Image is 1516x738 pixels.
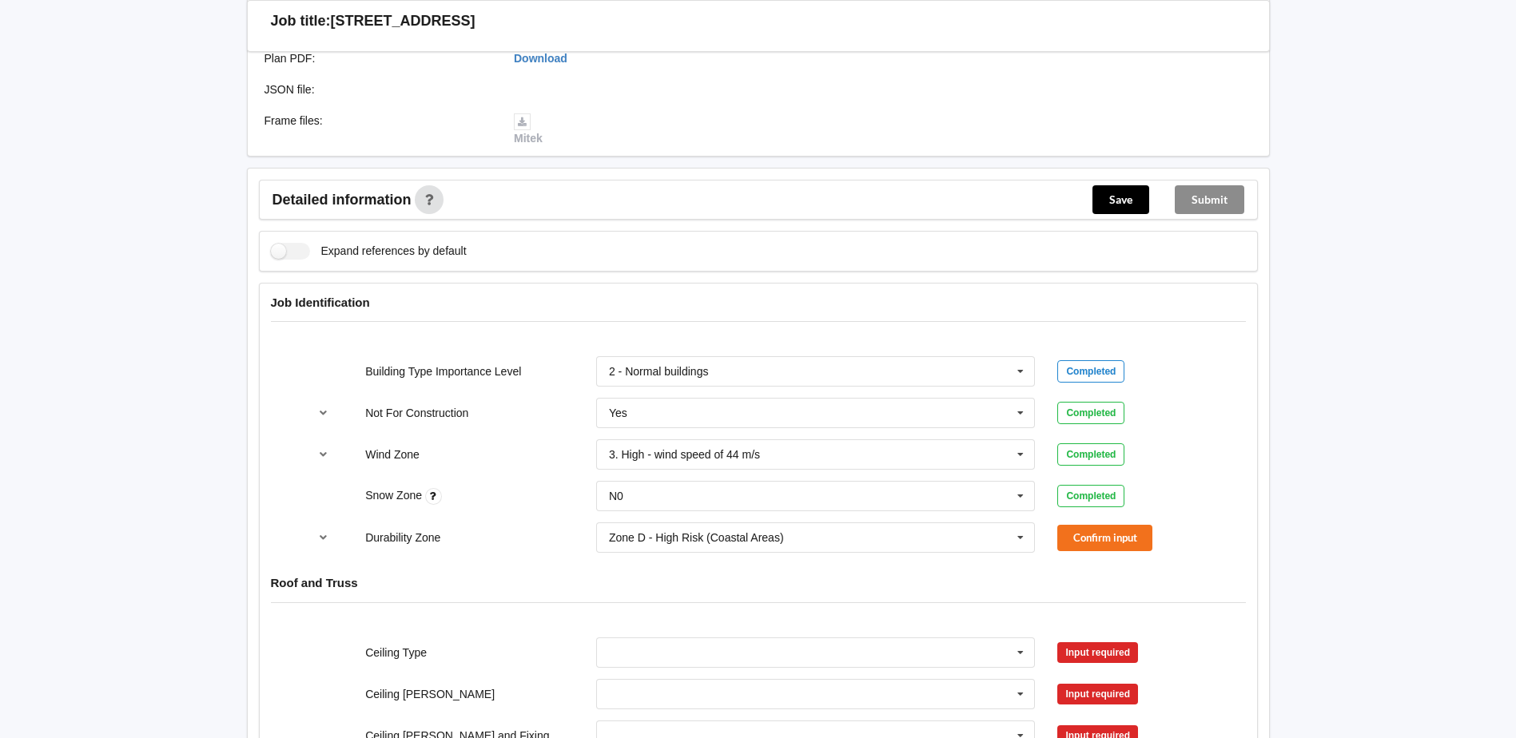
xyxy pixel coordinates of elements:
[1057,525,1152,551] button: Confirm input
[273,192,412,207] span: Detailed information
[308,440,339,469] button: reference-toggle
[253,50,503,66] div: Plan PDF :
[253,113,503,146] div: Frame files :
[609,366,709,377] div: 2 - Normal buildings
[1057,402,1124,424] div: Completed
[1057,485,1124,507] div: Completed
[365,489,425,502] label: Snow Zone
[1057,443,1124,466] div: Completed
[609,490,623,502] div: N0
[271,575,1246,590] h4: Roof and Truss
[514,52,567,65] a: Download
[1057,642,1138,663] div: Input required
[1092,185,1149,214] button: Save
[609,449,760,460] div: 3. High - wind speed of 44 m/s
[331,12,475,30] h3: [STREET_ADDRESS]
[365,688,495,700] label: Ceiling [PERSON_NAME]
[365,365,521,378] label: Building Type Importance Level
[365,448,420,461] label: Wind Zone
[365,407,468,419] label: Not For Construction
[271,243,467,260] label: Expand references by default
[365,531,440,544] label: Durability Zone
[271,12,331,30] h3: Job title:
[308,523,339,552] button: reference-toggle
[308,399,339,427] button: reference-toggle
[253,81,503,97] div: JSON file :
[271,295,1246,310] h4: Job Identification
[1057,684,1138,704] div: Input required
[365,646,427,659] label: Ceiling Type
[1057,360,1124,383] div: Completed
[609,407,627,419] div: Yes
[514,114,543,145] a: Mitek
[609,532,784,543] div: Zone D - High Risk (Coastal Areas)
